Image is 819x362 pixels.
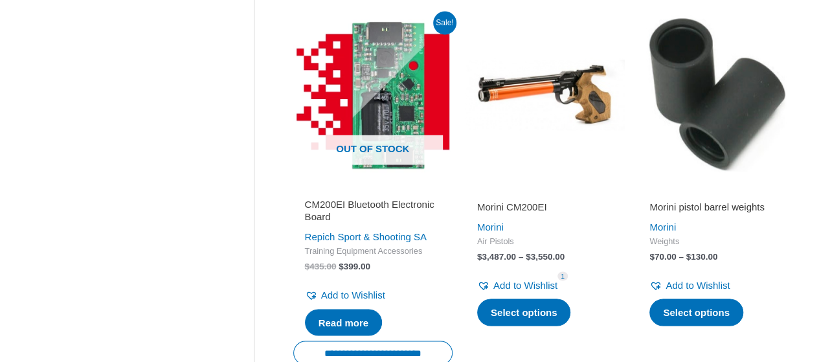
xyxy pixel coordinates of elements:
[649,251,655,261] span: $
[638,15,797,174] img: Morini pistol barrel weights
[493,279,557,290] span: Add to Wishlist
[466,15,625,174] img: CM200EI
[649,236,785,247] span: Weights
[477,299,571,326] a: Select options for “Morini CM200EI”
[477,276,557,294] a: Add to Wishlist
[305,182,441,198] iframe: Customer reviews powered by Trustpilot
[519,251,524,261] span: –
[477,182,613,198] iframe: Customer reviews powered by Trustpilot
[305,198,441,228] a: CM200EI Bluetooth Electronic Board
[321,289,385,300] span: Add to Wishlist
[305,231,427,242] a: Repich Sport & Shooting SA
[649,200,785,213] h2: Morini pistol barrel weights
[293,15,453,174] a: Out of stock
[339,261,370,271] bdi: 399.00
[305,261,337,271] bdi: 435.00
[305,309,383,336] a: Read more about “CM200EI Bluetooth Electronic Board”
[649,182,785,198] iframe: Customer reviews powered by Trustpilot
[526,251,565,261] bdi: 3,550.00
[477,221,504,232] a: Morini
[679,251,684,261] span: –
[649,299,743,326] a: Select options for “Morini pistol barrel weights”
[477,200,613,213] h2: Morini CM200EI
[305,261,310,271] span: $
[477,236,613,247] span: Air Pistols
[305,245,441,256] span: Training Equipment Accessories
[557,271,568,281] span: 1
[433,11,456,34] span: Sale!
[305,198,441,223] h2: CM200EI Bluetooth Electronic Board
[477,251,482,261] span: $
[477,251,516,261] bdi: 3,487.00
[686,251,718,261] bdi: 130.00
[526,251,531,261] span: $
[666,279,730,290] span: Add to Wishlist
[339,261,344,271] span: $
[649,200,785,218] a: Morini pistol barrel weights
[305,286,385,304] a: Add to Wishlist
[649,251,676,261] bdi: 70.00
[293,15,453,174] img: CM200EI Bluetooth Electronic Board
[649,276,730,294] a: Add to Wishlist
[686,251,691,261] span: $
[649,221,676,232] a: Morini
[477,200,613,218] a: Morini CM200EI
[303,135,443,164] span: Out of stock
